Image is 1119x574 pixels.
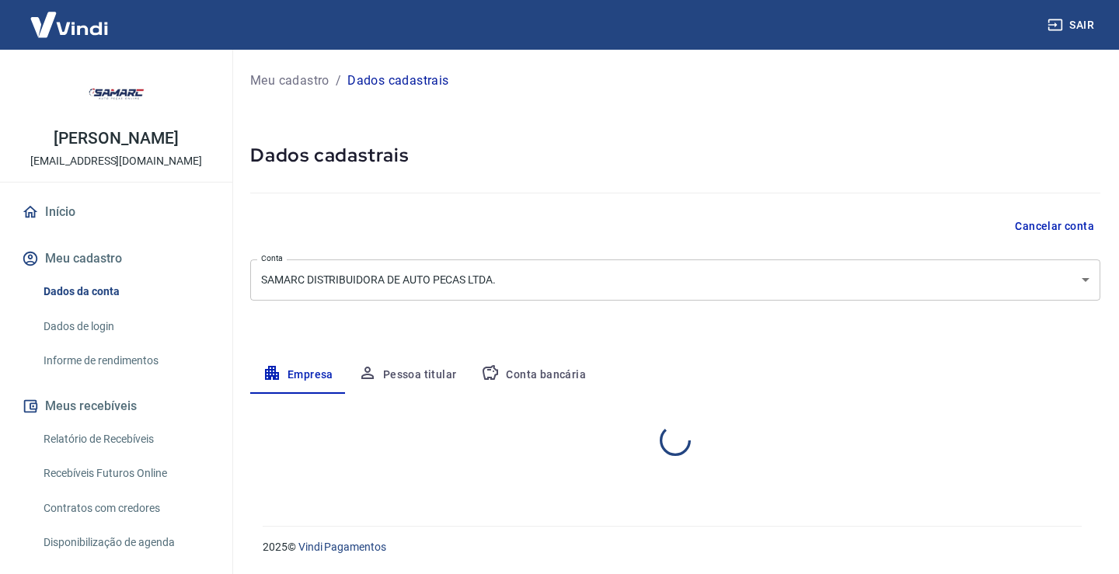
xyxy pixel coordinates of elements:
img: Vindi [19,1,120,48]
p: / [336,71,341,90]
a: Relatório de Recebíveis [37,423,214,455]
button: Empresa [250,357,346,394]
button: Sair [1044,11,1100,40]
button: Meus recebíveis [19,389,214,423]
p: [EMAIL_ADDRESS][DOMAIN_NAME] [30,153,202,169]
button: Cancelar conta [1009,212,1100,241]
button: Meu cadastro [19,242,214,276]
h5: Dados cadastrais [250,143,1100,168]
p: 2025 © [263,539,1082,555]
a: Dados de login [37,311,214,343]
a: Informe de rendimentos [37,345,214,377]
a: Meu cadastro [250,71,329,90]
a: Vindi Pagamentos [298,541,386,553]
a: Contratos com credores [37,492,214,524]
img: 8876b795-e9ae-42e6-a2c7-aadf0ffe4c8c.jpeg [85,62,148,124]
button: Conta bancária [469,357,598,394]
label: Conta [261,252,283,264]
a: Dados da conta [37,276,214,308]
p: Dados cadastrais [347,71,448,90]
div: SAMARC DISTRIBUIDORA DE AUTO PECAS LTDA. [250,259,1100,301]
a: Início [19,195,214,229]
p: [PERSON_NAME] [54,130,178,147]
a: Disponibilização de agenda [37,527,214,558]
button: Pessoa titular [346,357,469,394]
a: Recebíveis Futuros Online [37,457,214,489]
